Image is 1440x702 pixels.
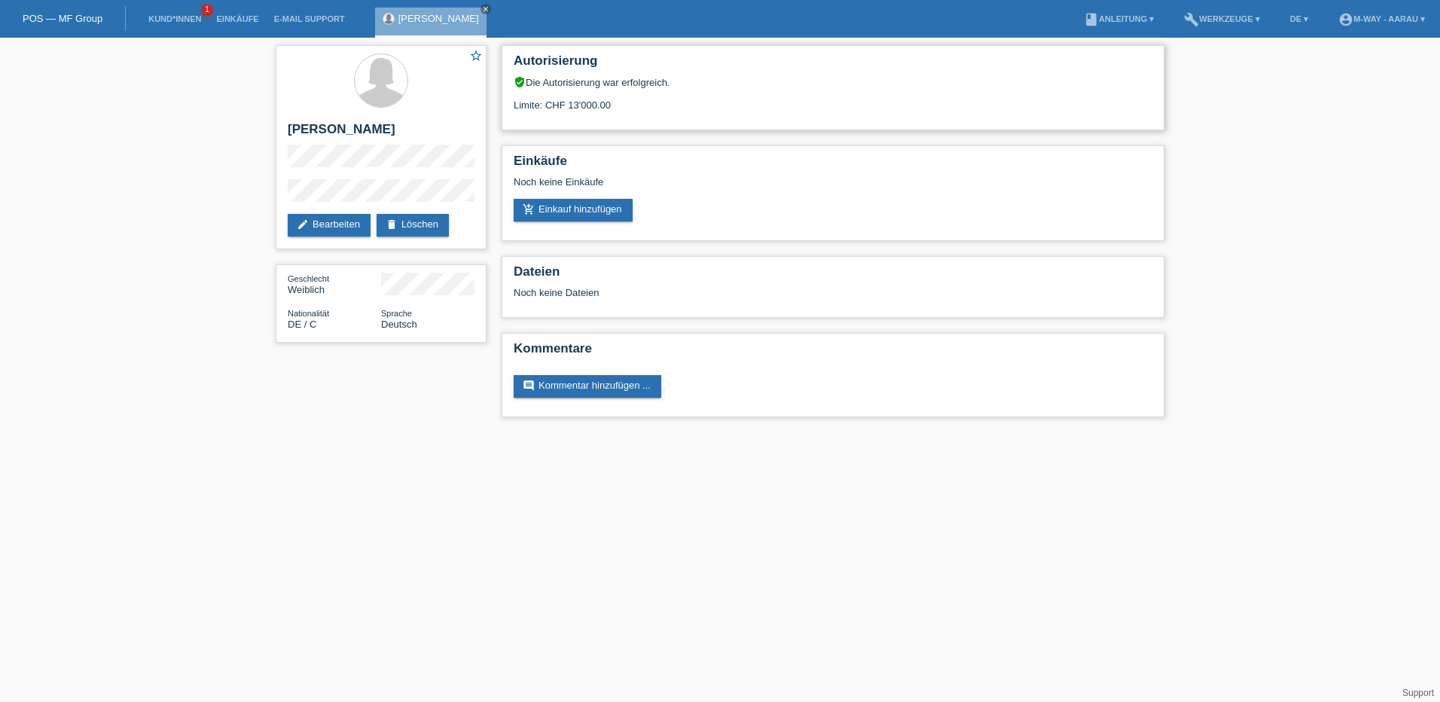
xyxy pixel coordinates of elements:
i: add_shopping_cart [523,203,535,215]
div: Limite: CHF 13'000.00 [514,88,1152,111]
h2: Kommentare [514,341,1152,364]
div: Weiblich [288,273,381,295]
a: editBearbeiten [288,214,371,237]
span: Sprache [381,309,412,318]
i: comment [523,380,535,392]
a: close [481,4,491,14]
a: commentKommentar hinzufügen ... [514,375,661,398]
div: Die Autorisierung war erfolgreich. [514,76,1152,88]
a: POS — MF Group [23,13,102,24]
i: account_circle [1338,12,1353,27]
a: E-Mail Support [267,14,352,23]
i: star_border [469,49,483,63]
a: account_circlem-way - Aarau ▾ [1331,14,1432,23]
i: close [482,5,490,13]
a: Kund*innen [141,14,209,23]
h2: [PERSON_NAME] [288,122,474,145]
a: [PERSON_NAME] [398,13,479,24]
span: Deutsch [381,319,417,330]
a: DE ▾ [1283,14,1316,23]
div: Noch keine Einkäufe [514,176,1152,199]
a: Einkäufe [209,14,266,23]
div: Noch keine Dateien [514,287,974,298]
a: star_border [469,49,483,65]
h2: Dateien [514,264,1152,287]
span: Deutschland / C / 25.07.2010 [288,319,316,330]
i: delete [386,218,398,230]
h2: Autorisierung [514,53,1152,76]
a: deleteLöschen [377,214,449,237]
i: verified_user [514,76,526,88]
a: buildWerkzeuge ▾ [1176,14,1268,23]
span: Geschlecht [288,274,329,283]
a: add_shopping_cartEinkauf hinzufügen [514,199,633,221]
a: Support [1402,688,1434,698]
span: 1 [201,4,213,17]
i: edit [297,218,309,230]
i: book [1084,12,1099,27]
i: build [1184,12,1199,27]
h2: Einkäufe [514,154,1152,176]
span: Nationalität [288,309,329,318]
a: bookAnleitung ▾ [1076,14,1161,23]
